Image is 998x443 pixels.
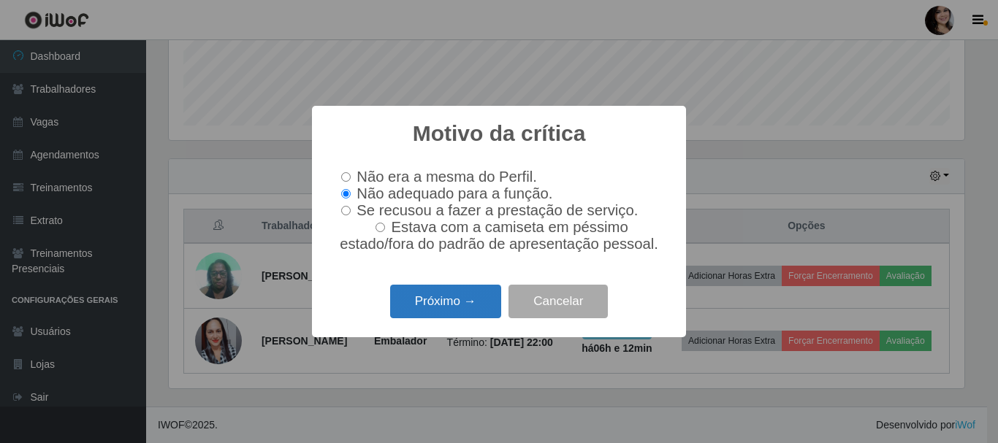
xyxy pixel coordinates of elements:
button: Próximo → [390,285,501,319]
span: Se recusou a fazer a prestação de serviço. [357,202,638,218]
button: Cancelar [508,285,608,319]
h2: Motivo da crítica [413,120,586,147]
span: Estava com a camiseta em péssimo estado/fora do padrão de apresentação pessoal. [340,219,658,252]
span: Não adequado para a função. [357,185,552,201]
span: Não era a mesma do Perfil. [357,169,536,185]
input: Não adequado para a função. [341,189,351,199]
input: Não era a mesma do Perfil. [341,172,351,182]
input: Estava com a camiseta em péssimo estado/fora do padrão de apresentação pessoal. [376,223,385,232]
input: Se recusou a fazer a prestação de serviço. [341,206,351,215]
